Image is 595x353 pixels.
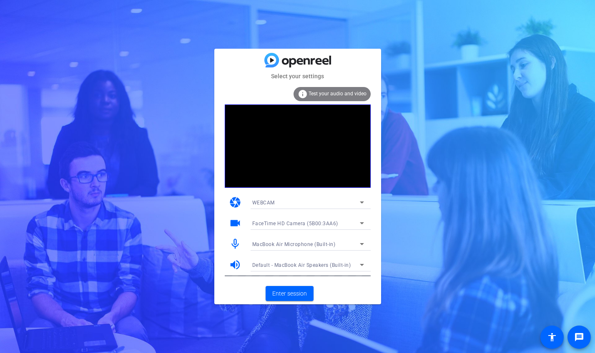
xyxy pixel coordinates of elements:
[229,217,241,229] mat-icon: videocam
[264,53,331,67] img: blue-gradient.svg
[298,89,308,99] mat-icon: info
[214,72,381,81] mat-card-subtitle: Select your settings
[252,221,338,226] span: FaceTime HD Camera (5B00:3AA6)
[229,259,241,271] mat-icon: volume_up
[266,286,314,301] button: Enter session
[252,241,336,247] span: MacBook Air Microphone (Built-in)
[229,238,241,250] mat-icon: mic_none
[252,200,275,206] span: WEBCAM
[574,332,584,342] mat-icon: message
[309,91,367,97] span: Test your audio and video
[547,332,557,342] mat-icon: accessibility
[229,196,241,209] mat-icon: camera
[252,262,351,268] span: Default - MacBook Air Speakers (Built-in)
[272,289,307,298] span: Enter session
